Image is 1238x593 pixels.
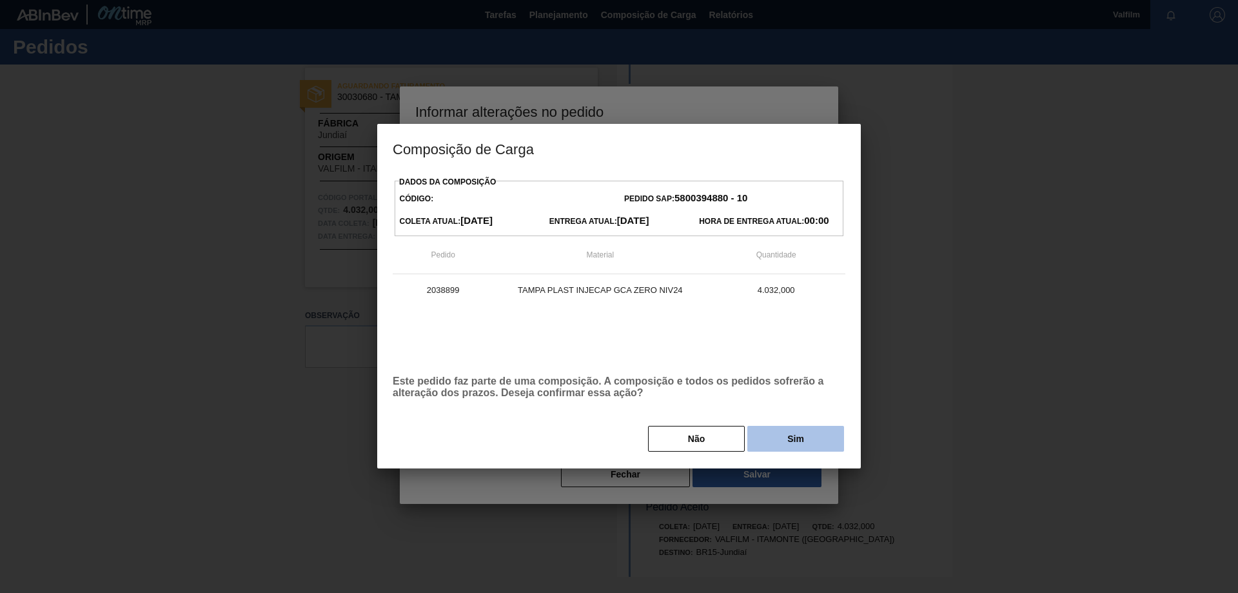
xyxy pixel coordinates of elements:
td: TAMPA PLAST INJECAP GCA ZERO NIV24 [493,274,707,307]
strong: [DATE] [460,215,493,226]
td: 2038899 [393,274,493,307]
span: Quantidade [756,250,796,259]
strong: [DATE] [617,215,649,226]
h3: Composição de Carga [377,124,861,173]
span: Material [587,250,614,259]
td: 4.032,000 [707,274,845,307]
button: Sim [747,426,844,452]
label: Dados da Composição [399,177,496,186]
span: Coleta Atual: [400,217,493,226]
span: Pedido SAP: [624,194,747,203]
span: Código: [400,194,434,203]
span: Entrega Atual: [549,217,649,226]
span: Pedido [431,250,455,259]
button: Não [648,426,745,452]
strong: 5800394880 - 10 [674,192,747,203]
strong: 00:00 [804,215,829,226]
span: Hora de Entrega Atual: [699,217,829,226]
p: Este pedido faz parte de uma composição. A composição e todos os pedidos sofrerão a alteração dos... [393,376,845,399]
